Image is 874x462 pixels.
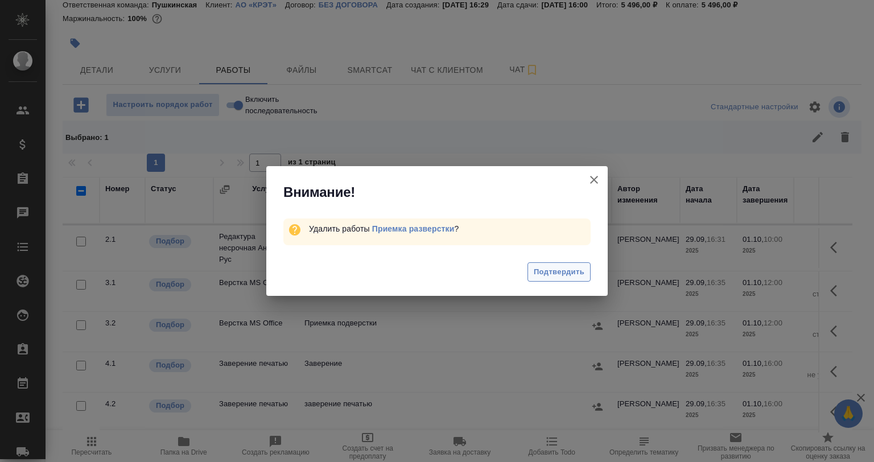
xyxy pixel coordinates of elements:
[372,224,459,233] span: ?
[309,223,591,234] div: Удалить работы
[283,183,355,201] span: Внимание!
[527,262,591,282] button: Подтвердить
[372,224,455,233] a: Приемка разверстки
[534,266,584,279] span: Подтвердить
